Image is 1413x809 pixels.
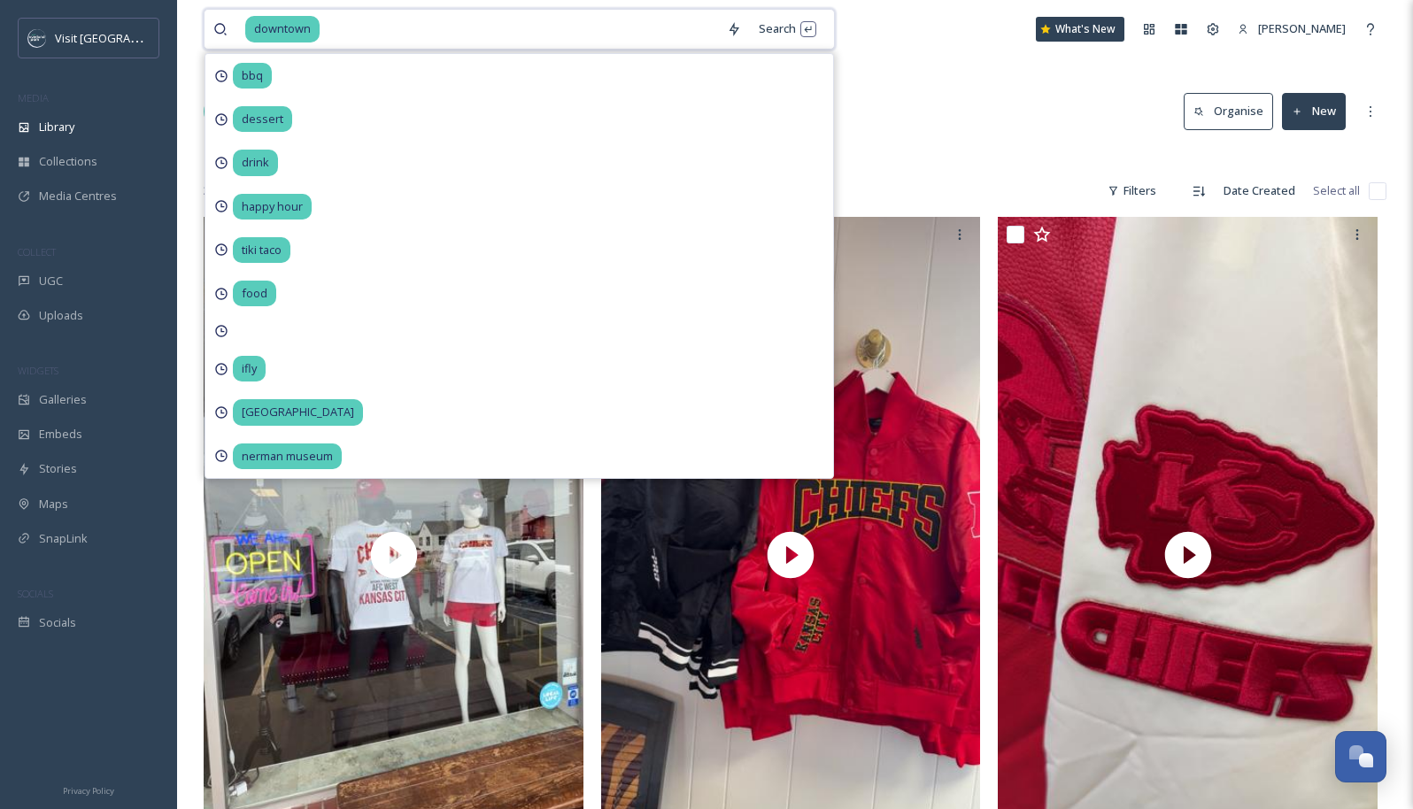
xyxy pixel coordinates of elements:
[1335,731,1386,782] button: Open Chat
[233,150,278,175] span: drink
[1184,93,1282,129] a: Organise
[1215,173,1304,208] div: Date Created
[1184,93,1273,129] button: Organise
[233,356,266,381] span: ifly
[39,614,76,631] span: Socials
[18,91,49,104] span: MEDIA
[63,779,114,800] a: Privacy Policy
[233,237,290,263] span: tiki taco
[245,16,320,42] span: downtown
[1313,182,1360,199] span: Select all
[233,63,272,89] span: bbq
[18,364,58,377] span: WIDGETS
[39,119,74,135] span: Library
[18,587,53,600] span: SOCIALS
[39,460,77,477] span: Stories
[39,153,97,170] span: Collections
[39,391,87,408] span: Galleries
[28,29,46,47] img: c3es6xdrejuflcaqpovn.png
[233,443,342,469] span: nerman museum
[39,307,83,324] span: Uploads
[39,496,68,512] span: Maps
[1099,173,1165,208] div: Filters
[1258,20,1346,36] span: [PERSON_NAME]
[55,29,192,46] span: Visit [GEOGRAPHIC_DATA]
[233,399,363,425] span: [GEOGRAPHIC_DATA]
[233,281,276,306] span: food
[39,530,88,547] span: SnapLink
[18,245,56,258] span: COLLECT
[750,12,825,46] div: Search
[1229,12,1355,46] a: [PERSON_NAME]
[1282,93,1346,129] button: New
[1036,17,1124,42] a: What's New
[233,106,292,132] span: dessert
[39,426,82,443] span: Embeds
[233,194,312,220] span: happy hour
[39,188,117,204] span: Media Centres
[39,273,63,289] span: UGC
[63,785,114,797] span: Privacy Policy
[204,182,245,199] span: 317 file s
